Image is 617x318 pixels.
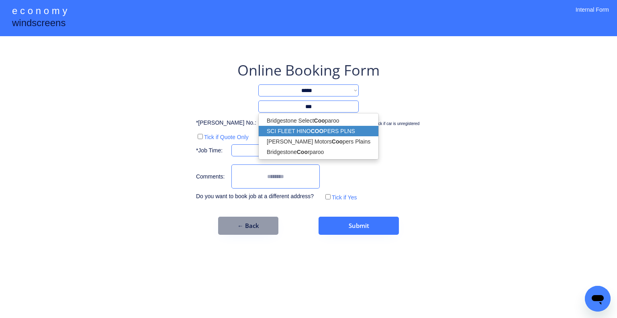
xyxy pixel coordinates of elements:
[319,217,399,235] button: Submit
[259,115,378,126] p: Bridgestone Select paroo
[259,136,378,147] p: [PERSON_NAME] Motors pers Plains
[585,286,611,312] iframe: Button to launch messaging window
[237,60,380,80] div: Online Booking Form
[204,134,249,140] label: Tick if Quote Only
[314,117,325,124] strong: Coo
[196,119,256,127] div: *[PERSON_NAME] No.:
[332,194,357,201] label: Tick if Yes
[12,16,65,32] div: windscreens
[196,193,320,201] div: Do you want to book job at a different address?
[12,4,67,19] div: e c o n o m y
[297,149,308,155] strong: Coo
[576,6,609,24] div: Internal Form
[358,121,419,126] label: Please check if car is unregistered
[218,217,278,235] button: ← Back
[196,173,227,181] div: Comments:
[259,126,378,136] p: SCI FLEET HINO PERS PLNS
[332,138,343,145] strong: Coo
[196,147,227,155] div: *Job Time:
[311,128,323,134] strong: COO
[259,147,378,157] p: Bridgestone rparoo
